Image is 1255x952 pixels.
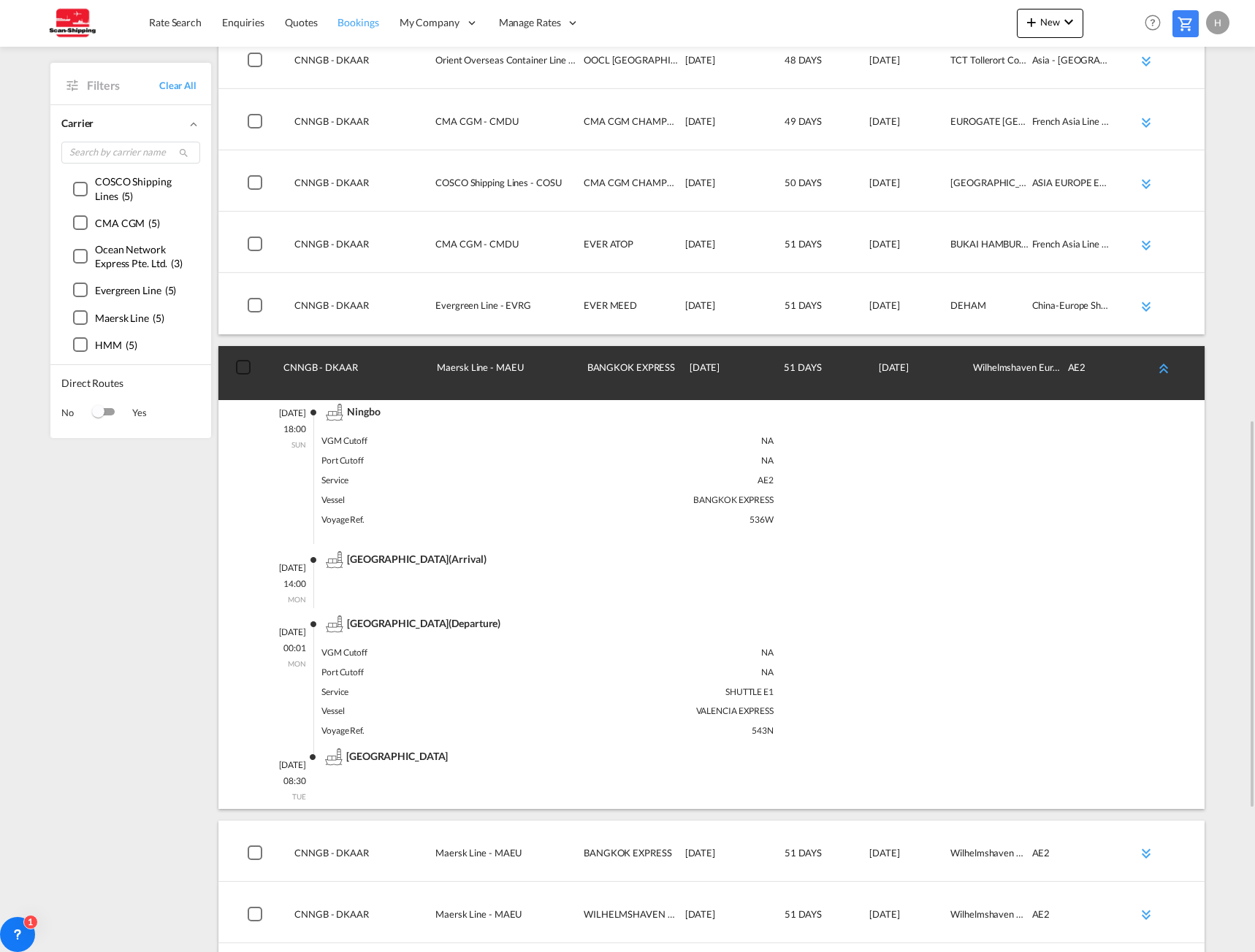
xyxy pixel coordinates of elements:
[95,175,172,202] span: COSCO Shipping Lines
[321,471,548,491] div: Service
[548,431,774,451] div: NA
[499,15,561,30] span: Manage Rates
[685,226,763,273] div: 2025-09-03T08:00:00.000
[879,350,966,396] div: 2025-10-30T09:00:00.000
[685,42,763,89] div: 2025-09-02T01:00:00.000
[950,897,1028,943] div: Wilhelmshaven Eurogate CT
[294,42,435,89] div: Ningbo / CNNGB Aarhus / DKAAR
[88,402,118,423] md-switch: Switch 1
[294,835,435,882] div: Ningbo / CNNGB Aarhus / DKAAR
[950,104,1028,150] div: EUROGATE HAMBURG
[283,350,426,396] div: Ningbo / CNNGB Aarhus / DKAAR
[95,242,188,271] div: ( )
[255,594,306,604] p: MON
[95,217,145,229] span: CMA CGM
[61,142,200,164] input: Search by carrier name
[784,350,871,396] div: 51 DAYS
[149,16,202,28] span: Rate Search
[73,310,164,325] md-checkbox: ()
[321,510,548,530] div: Voyage Ref.
[869,226,947,273] div: 2025-10-24T02:20:00.000
[301,404,318,421] md-icon: icon-flickr-after
[1137,175,1155,193] md-icon: icon-chevron-double-down md-link-fg
[1032,42,1110,89] div: Asia - North Europe Loop2
[347,405,380,418] span: schedule_track.port_name
[301,551,318,569] md-icon: icon-flickr-after
[1137,845,1155,862] md-icon: icon-chevron-double-down md-link-fg
[548,471,774,491] div: AE2
[950,288,1028,334] div: DEHAM
[435,42,576,89] div: Orient Overseas Container Line - OOLU
[435,897,576,943] div: Maersk Line - MAEU
[1137,237,1155,254] md-icon: icon-chevron-double-down md-link-fg
[321,702,548,721] div: Vessel
[178,147,189,158] md-icon: icon-magnify
[187,118,200,131] md-icon: icon-chevron-up
[584,288,678,334] div: EVER MEED
[321,663,548,683] div: Port Cutoff
[294,897,435,943] div: Ningbo / CNNGB Aarhus / DKAAR
[685,288,763,334] div: 2025-09-02T00:00:00.000
[255,791,306,802] p: TUE
[95,338,137,353] div: ( )
[548,643,774,663] div: NA
[1017,9,1083,38] button: icon-plus 400-fgNewicon-chevron-down
[255,439,306,450] p: SUN
[435,104,576,150] div: CMA CGM - CMDU
[61,406,88,419] span: No
[690,350,777,396] div: 2025-09-04T12:00:00.000
[449,617,500,629] span: (Departure)
[337,16,378,28] span: Bookings
[1137,53,1155,70] md-icon: icon-chevron-double-down md-link-fg
[151,217,157,229] span: 5
[73,242,188,271] md-checkbox: ()
[95,216,160,231] div: ( )
[548,702,774,721] div: VALENCIA EXPRESS
[1137,114,1155,131] md-icon: icon-chevron-double-down md-link-fg
[1032,288,1110,334] div: China-Europe Shuttle Service
[255,659,306,669] p: MON
[285,16,317,28] span: Quotes
[87,77,159,93] span: Filters
[435,226,576,273] div: CMA CGM - CMDU
[95,312,149,324] span: Maersk Line
[1140,10,1172,37] div: Help
[584,226,678,273] div: EVER ATOP
[869,42,947,89] div: 2025-10-20T14:00:00.000
[347,553,449,565] span: schedule_track.port_name
[301,615,318,633] md-icon: icon-flickr-after
[1023,16,1077,28] span: New
[548,510,774,530] div: 536W
[950,42,1028,89] div: TCT Tollerort Container Terminal
[785,288,862,334] div: 51 DAYS
[548,683,774,702] div: SHUTTLE E1
[174,257,180,269] span: 3
[321,491,548,510] div: Vessel
[294,288,435,334] div: Ningbo / CNNGB Aarhus / DKAAR
[685,835,763,882] div: 2025-09-07T18:00:00.000
[255,578,306,591] p: 14:00
[584,165,678,212] div: CMA CGM CHAMPS ELYSEES
[685,165,763,212] div: 2025-09-08T19:00:00.000
[1032,165,1110,212] div: ASIA EUROPE EXPRESS SERVICE LOOP 6
[584,104,678,150] div: CMA CGM CHAMPS ELYSEES
[869,165,947,212] div: 2025-10-28T17:00:00.000
[1206,11,1229,34] div: H
[548,721,774,741] div: 543N
[950,165,1028,212] div: Eurogate Terminal
[548,451,774,471] div: NA
[1060,13,1077,31] md-icon: icon-chevron-down
[1032,104,1110,150] div: French Asia Line 3 (FAL3)
[587,350,682,396] div: BANGKOK EXPRESS
[255,407,306,420] p: [DATE]
[321,643,548,663] div: VGM Cutoff
[1068,350,1155,396] div: AE2
[61,117,94,129] span: Carrier
[1155,360,1172,377] md-icon: icon-chevron-double-up md-link-fg
[255,423,306,436] p: 18:00
[255,562,306,575] p: [DATE]
[255,626,306,639] p: [DATE]
[321,721,548,741] div: Voyage Ref.
[869,104,947,150] div: 2025-10-27T13:51:00.000
[159,79,197,92] a: Clear All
